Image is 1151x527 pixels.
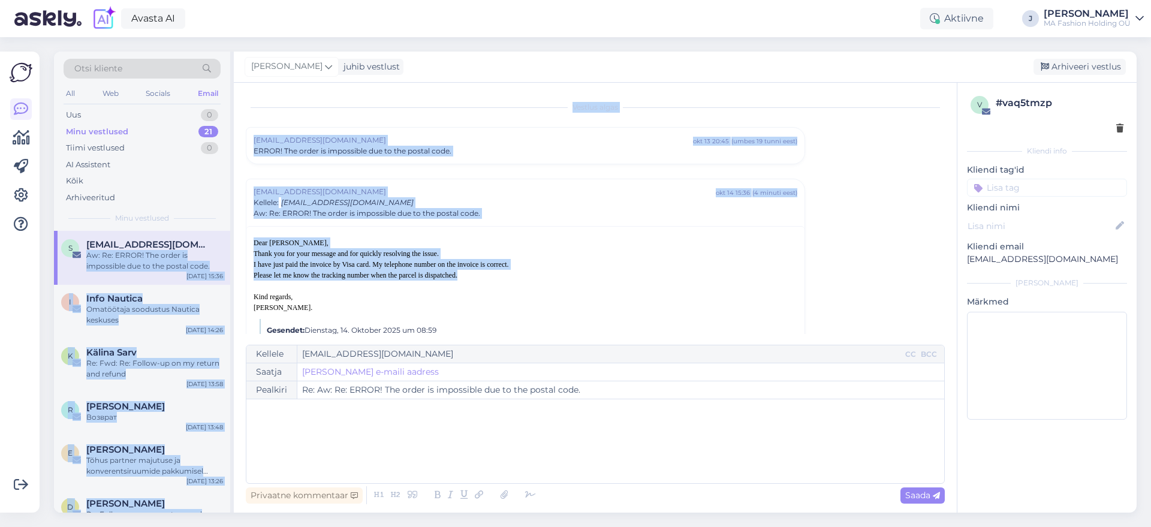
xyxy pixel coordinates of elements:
[121,8,185,29] a: Avasta AI
[66,159,110,171] div: AI Assistent
[64,86,77,101] div: All
[74,62,122,75] span: Otsi kliente
[86,444,165,455] span: Emil HOKKONEN
[996,96,1123,110] div: # vaq5tmzp
[254,260,509,279] span: I have just paid the invoice by Visa card. My telephone number on the invoice is correct. Please ...
[66,142,125,154] div: Tiimi vestlused
[254,146,451,156] span: ERROR! The order is impossible due to the postal code.
[186,272,223,281] div: [DATE] 15:36
[198,126,218,138] div: 21
[67,502,73,511] span: D
[86,239,211,250] span: Scorpinataly@web.de
[254,198,279,207] span: Kellele :
[186,326,223,335] div: [DATE] 14:26
[246,102,945,113] div: Vestlus algas
[66,192,115,204] div: Arhiveeritud
[967,296,1127,308] p: Märkmed
[1022,10,1039,27] div: J
[66,126,128,138] div: Minu vestlused
[115,213,169,224] span: Minu vestlused
[254,208,480,219] span: Aw: Re: ERROR! The order is impossible due to the postal code.
[752,188,797,197] div: ( 4 minuti eest )
[297,381,944,399] input: Write subject here...
[968,219,1113,233] input: Lisa nimi
[86,401,165,412] span: Ramona Pavlikova
[100,86,121,101] div: Web
[967,179,1127,197] input: Lisa tag
[68,243,73,252] span: S
[967,240,1127,253] p: Kliendi email
[91,6,116,31] img: explore-ai
[967,164,1127,176] p: Kliendi tag'id
[967,253,1127,266] p: [EMAIL_ADDRESS][DOMAIN_NAME]
[339,61,400,73] div: juhib vestlust
[86,347,137,358] span: Kälina Sarv
[716,188,750,197] div: okt 14 15:36
[86,304,223,326] div: Omatöötaja soodustus Nautica keskuses
[1034,59,1126,75] div: Arhiveeri vestlus
[251,60,323,73] span: [PERSON_NAME]
[195,86,221,101] div: Email
[68,448,73,457] span: E
[267,326,305,335] strong: Gesendet:
[254,186,716,197] span: [EMAIL_ADDRESS][DOMAIN_NAME]
[254,239,439,258] span: Dear [PERSON_NAME], Thank you for your message and for quickly resolving the issue.
[297,345,903,363] input: Recepient...
[86,498,165,509] span: Danita Westphal
[10,61,32,84] img: Askly Logo
[246,487,363,504] div: Privaatne kommentaar
[66,109,81,121] div: Uus
[1044,9,1131,19] div: [PERSON_NAME]
[967,201,1127,214] p: Kliendi nimi
[920,8,993,29] div: Aktiivne
[143,86,173,101] div: Socials
[66,175,83,187] div: Kõik
[86,412,223,423] div: Возврат
[201,109,218,121] div: 0
[254,293,312,312] span: Kind regards, [PERSON_NAME].
[68,405,73,414] span: R
[967,146,1127,156] div: Kliendi info
[254,135,693,146] span: [EMAIL_ADDRESS][DOMAIN_NAME]
[967,278,1127,288] div: [PERSON_NAME]
[69,297,71,306] span: I
[201,142,218,154] div: 0
[86,455,223,477] div: Tõhus partner majutuse ja konverentsiruumide pakkumisel [GEOGRAPHIC_DATA].
[246,363,297,381] div: Saatja
[977,100,982,109] span: v
[693,137,729,146] div: okt 13 20:45
[903,349,918,360] div: CC
[905,490,940,501] span: Saada
[246,381,297,399] div: Pealkiri
[68,351,73,360] span: K
[731,137,797,146] div: ( umbes 19 tunni eest )
[302,366,439,378] a: [PERSON_NAME] e-maili aadress
[1044,9,1144,28] a: [PERSON_NAME]MA Fashion Holding OÜ
[1044,19,1131,28] div: MA Fashion Holding OÜ
[918,349,939,360] div: BCC
[86,358,223,380] div: Re: Fwd: Re: Follow-up on my return and refund
[186,477,223,486] div: [DATE] 13:26
[186,423,223,432] div: [DATE] 13:48
[186,380,223,389] div: [DATE] 13:58
[246,345,297,363] div: Kellele
[86,250,223,272] div: Aw: Re: ERROR! The order is impossible due to the postal code.
[267,325,794,336] div: Dienstag, 14. Oktober 2025 um 08:59
[86,293,143,304] span: Info Nautica
[281,198,414,207] span: [EMAIL_ADDRESS][DOMAIN_NAME]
